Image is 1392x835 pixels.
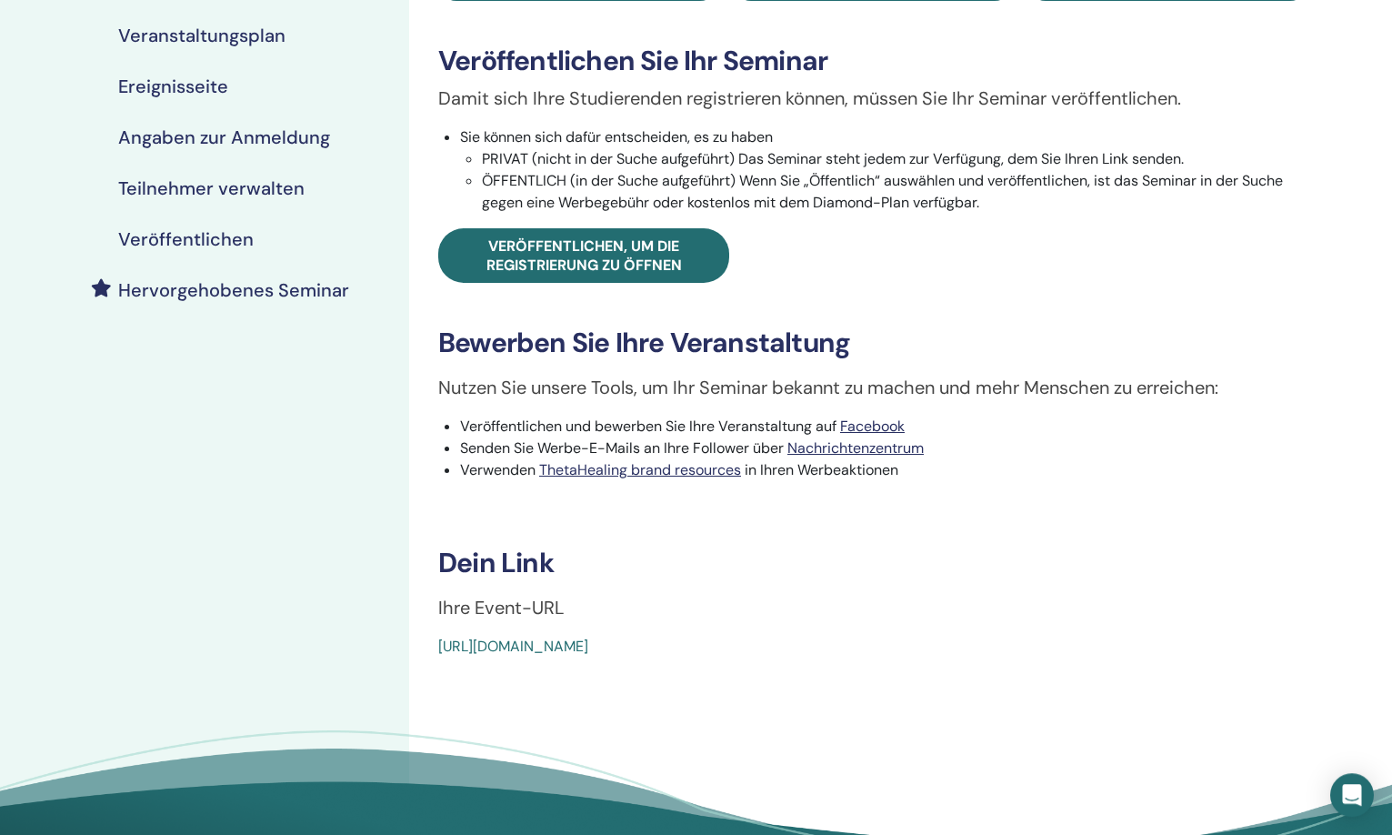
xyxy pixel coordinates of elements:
[840,417,905,436] a: Facebook
[118,228,254,250] h4: Veröffentlichen
[118,75,228,97] h4: Ereignisseite
[438,547,1308,579] h3: Dein Link
[482,148,1308,170] li: PRIVAT (nicht in der Suche aufgeführt) Das Seminar steht jedem zur Verfügung, dem Sie Ihren Link ...
[438,228,729,283] a: Veröffentlichen, um die Registrierung zu öffnen
[438,637,588,656] a: [URL][DOMAIN_NAME]
[118,25,285,46] h4: Veranstaltungsplan
[438,594,1308,621] p: Ihre Event-URL
[118,177,305,199] h4: Teilnehmer verwalten
[438,85,1308,112] p: Damit sich Ihre Studierenden registrieren können, müssen Sie Ihr Seminar veröffentlichen.
[118,126,330,148] h4: Angaben zur Anmeldung
[460,416,1308,438] li: Veröffentlichen und bewerben Sie Ihre Veranstaltung auf
[482,170,1308,214] li: ÖFFENTLICH (in der Suche aufgeführt) Wenn Sie „Öffentlich“ auswählen und veröffentlichen, ist das...
[438,327,1308,359] h3: Bewerben Sie Ihre Veranstaltung
[486,236,682,275] span: Veröffentlichen, um die Registrierung zu öffnen
[438,374,1308,401] p: Nutzen Sie unsere Tools, um Ihr Seminar bekannt zu machen und mehr Menschen zu erreichen:
[460,459,1308,481] li: Verwenden in Ihren Werbeaktionen
[438,45,1308,77] h3: Veröffentlichen Sie Ihr Seminar
[787,438,924,458] a: Nachrichtenzentrum
[460,438,1308,459] li: Senden Sie Werbe-E-Mails an Ihre Follower über
[1330,773,1374,817] div: Open Intercom Messenger
[118,279,349,301] h4: Hervorgehobenes Seminar
[539,460,741,479] a: ThetaHealing brand resources
[460,126,1308,214] li: Sie können sich dafür entscheiden, es zu haben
